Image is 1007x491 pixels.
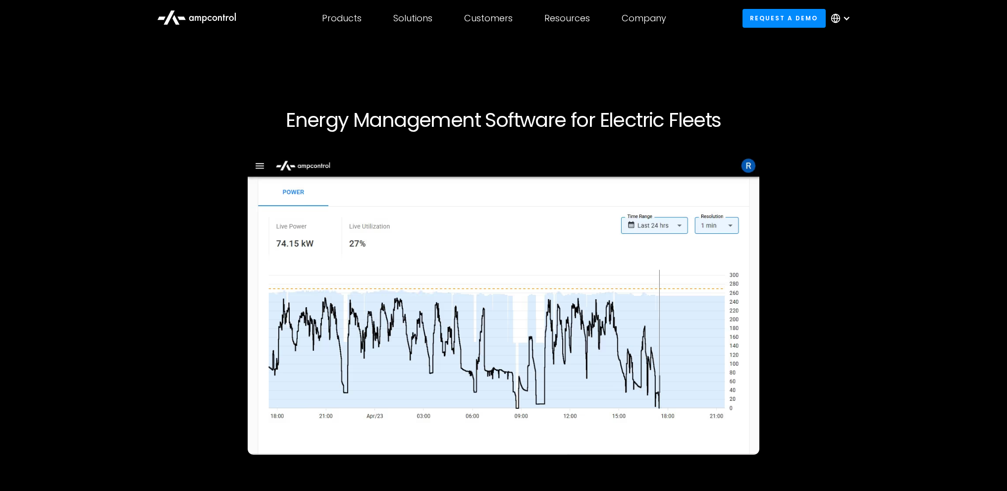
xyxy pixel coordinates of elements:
[622,13,666,24] div: Company
[322,13,362,24] div: Products
[464,13,513,24] div: Customers
[393,13,432,24] div: Solutions
[248,156,760,455] img: Ampcontrol Energy Management Software for Efficient EV optimization
[203,108,805,132] h1: Energy Management Software for Electric Fleets
[544,13,590,24] div: Resources
[742,9,826,27] a: Request a demo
